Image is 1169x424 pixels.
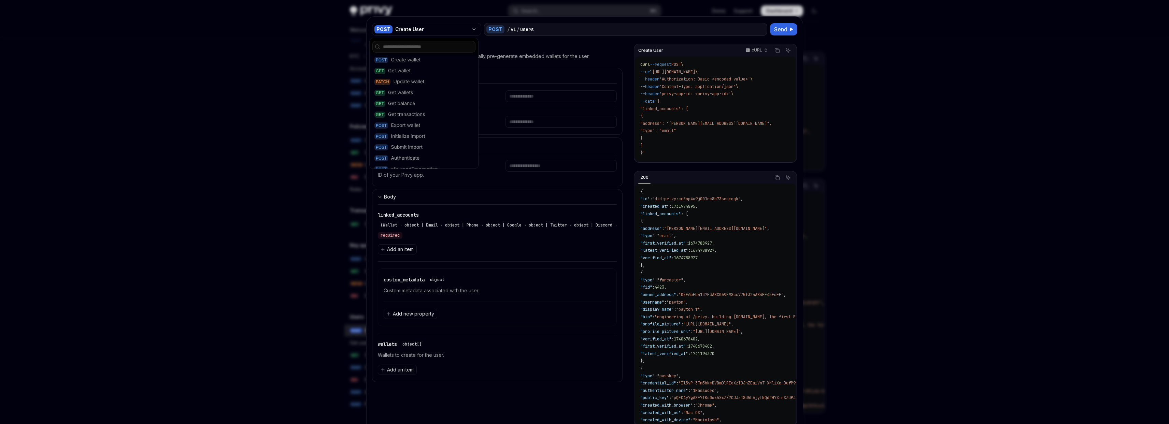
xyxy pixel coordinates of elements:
[659,76,750,82] span: 'Authorization: Basic <encoded-value>'
[767,226,769,231] span: ,
[683,321,731,327] span: "[URL][DOMAIN_NAME]"
[652,69,695,75] span: [URL][DOMAIN_NAME]
[640,106,688,112] span: "linked_accounts": [
[372,98,475,109] a: GETGet balance
[671,395,925,400] span: "pQECAyYgASFYIKdGwx5XxZ/7CJJzT8d5L6jyLNQdTH7X+rSZdPJ9Ux/QIlggRm4OcJ8F3aB5zYz3T9LxLdDfGpWvYkHgS4A8...
[736,84,738,89] span: \
[640,143,643,148] span: ]
[374,112,385,118] div: GET
[688,240,712,246] span: 1674788927
[640,226,662,231] span: "address"
[652,314,655,320] span: :
[640,358,645,364] span: },
[383,43,473,50] input: Search for endpoint
[384,277,425,283] span: custom_metadata
[731,91,733,97] span: \
[655,233,657,238] span: :
[690,388,717,393] span: "1Password"
[505,116,617,128] input: Enter password
[374,101,385,107] div: GET
[388,68,411,74] div: Get wallet
[378,232,402,239] div: required
[640,248,688,253] span: "latest_verified_at"
[655,314,959,320] span: "engineering at /privy. building [DOMAIN_NAME], the first Farcaster video client. nyc. 👨‍💻🍎🏳️‍🌈 [...
[372,142,475,153] a: POSTSubmit import
[686,343,688,349] span: :
[372,55,475,65] a: POSTCreate wallet
[784,292,786,297] span: ,
[388,111,425,118] div: Get transactions
[671,255,674,261] span: :
[374,122,388,129] div: POST
[372,120,475,131] a: POSTExport wallet
[671,62,681,67] span: POST
[640,211,681,217] span: "linked_accounts"
[640,62,650,67] span: curl
[388,89,413,96] div: Get wallets
[667,299,686,305] span: "payton"
[640,150,645,156] span: }'
[688,351,690,356] span: :
[378,365,417,375] button: Add an item
[695,204,698,209] span: ,
[372,76,475,87] a: PATCHUpdate wallet
[693,417,719,423] span: "Macintosh"
[374,79,390,85] div: PATCH
[393,310,434,317] span: Add new property
[640,373,655,379] span: "type"
[640,121,772,126] span: "address": "[PERSON_NAME][EMAIL_ADDRESS][DOMAIN_NAME]",
[391,155,419,162] div: Authenticate
[640,314,652,320] span: "bio"
[773,46,782,55] button: Copy the contents from the code block
[657,233,674,238] span: "email"
[741,329,743,334] span: ,
[640,240,686,246] span: "first_verified_at"
[698,336,700,342] span: ,
[674,233,676,238] span: ,
[717,388,719,393] span: ,
[683,277,686,283] span: ,
[517,26,519,33] div: /
[374,90,385,96] div: GET
[688,343,712,349] span: 1740678402
[640,410,681,415] span: "created_with_os"
[374,144,388,150] div: POST
[688,388,690,393] span: :
[372,189,623,204] button: Expand input section
[374,133,388,140] div: POST
[674,336,698,342] span: 1740678402
[384,287,611,295] p: Custom metadata associated with the user.
[395,26,469,33] div: Create User
[712,240,714,246] span: ,
[640,299,664,305] span: "username"
[486,25,504,33] div: POST
[378,212,419,218] span: linked_accounts
[640,307,674,312] span: "display_name"
[719,417,722,423] span: ,
[650,62,671,67] span: --request
[681,410,683,415] span: :
[773,173,782,182] button: Copy the contents from the code block
[384,193,396,201] div: Body
[640,84,659,89] span: --header
[374,68,385,74] div: GET
[372,43,623,52] div: Create User
[700,307,702,312] span: ,
[686,240,688,246] span: :
[640,395,669,400] span: "public_key"
[640,380,676,386] span: "credential_id"
[640,218,643,224] span: {
[640,189,643,194] span: {
[750,76,753,82] span: \
[640,343,686,349] span: "first_verified_at"
[378,211,617,239] div: linked_accounts
[676,380,679,386] span: :
[391,166,438,173] div: eth_sendTransaction
[693,403,695,408] span: :
[378,244,417,254] button: Add an item
[378,340,424,348] div: wallets
[690,248,714,253] span: 1674788927
[712,343,714,349] span: ,
[681,62,683,67] span: \
[638,48,663,53] span: Create User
